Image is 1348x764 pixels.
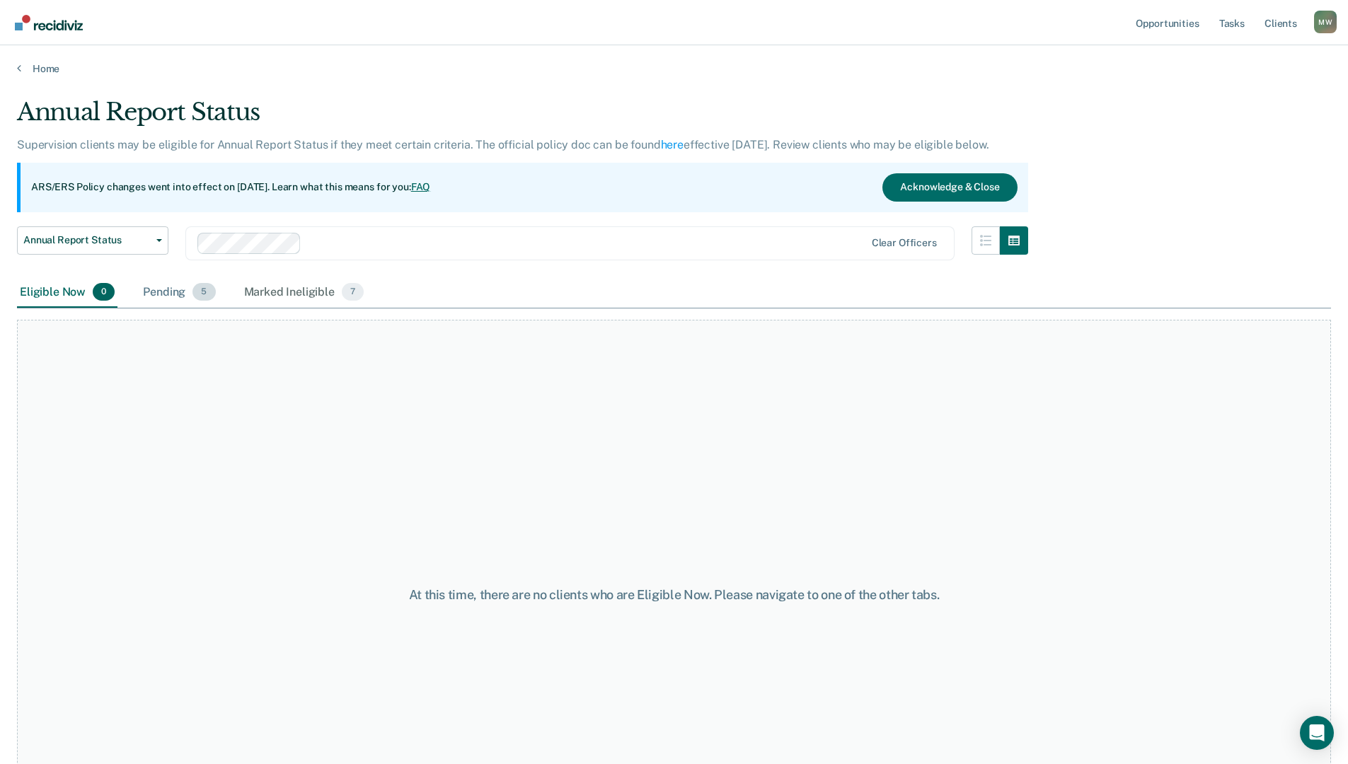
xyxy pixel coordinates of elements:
[342,283,364,301] span: 7
[31,180,430,195] p: ARS/ERS Policy changes went into effect on [DATE]. Learn what this means for you:
[872,237,937,249] div: Clear officers
[17,226,168,255] button: Annual Report Status
[346,587,1003,603] div: At this time, there are no clients who are Eligible Now. Please navigate to one of the other tabs.
[1314,11,1337,33] button: Profile dropdown button
[241,277,367,308] div: Marked Ineligible7
[17,138,989,151] p: Supervision clients may be eligible for Annual Report Status if they meet certain criteria. The o...
[93,283,115,301] span: 0
[23,234,151,246] span: Annual Report Status
[17,277,117,308] div: Eligible Now0
[15,15,83,30] img: Recidiviz
[140,277,218,308] div: Pending5
[661,138,684,151] a: here
[411,181,431,192] a: FAQ
[17,98,1028,138] div: Annual Report Status
[17,62,1331,75] a: Home
[1300,716,1334,750] div: Open Intercom Messenger
[1314,11,1337,33] div: M W
[192,283,215,301] span: 5
[882,173,1017,202] button: Acknowledge & Close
